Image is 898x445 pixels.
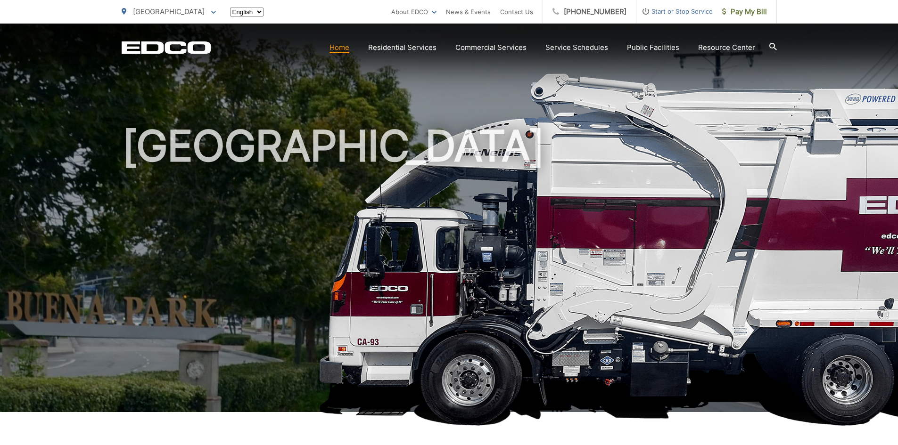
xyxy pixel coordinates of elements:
[455,42,527,53] a: Commercial Services
[446,6,491,17] a: News & Events
[722,6,767,17] span: Pay My Bill
[122,41,211,54] a: EDCD logo. Return to the homepage.
[330,42,349,53] a: Home
[230,8,264,16] select: Select a language
[122,122,777,421] h1: [GEOGRAPHIC_DATA]
[391,6,437,17] a: About EDCO
[500,6,533,17] a: Contact Us
[627,42,679,53] a: Public Facilities
[698,42,755,53] a: Resource Center
[545,42,608,53] a: Service Schedules
[133,7,205,16] span: [GEOGRAPHIC_DATA]
[368,42,437,53] a: Residential Services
